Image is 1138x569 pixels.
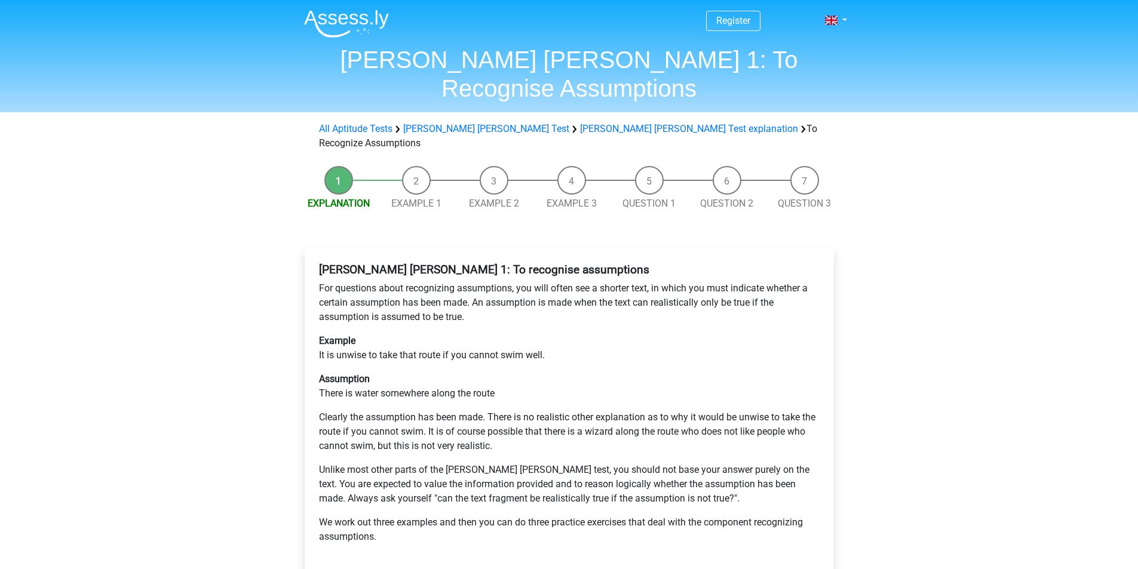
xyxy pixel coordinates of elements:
a: All Aptitude Tests [319,123,392,134]
div: To Recognize Assumptions [314,122,824,150]
b: [PERSON_NAME] [PERSON_NAME] 1: To recognise assumptions [319,263,649,276]
b: Assumption [319,373,370,385]
p: There is water somewhere along the route [319,372,820,401]
b: Example [319,335,355,346]
a: Question 2 [700,198,753,209]
a: Question 3 [778,198,831,209]
a: [PERSON_NAME] [PERSON_NAME] Test [403,123,569,134]
p: It is unwise to take that route if you cannot swim well. [319,334,820,362]
p: Unlike most other parts of the [PERSON_NAME] [PERSON_NAME] test, you should not base your answer ... [319,463,820,506]
img: Assessly [304,10,389,38]
a: Example 1 [391,198,441,209]
a: Example 3 [547,198,597,209]
p: For questions about recognizing assumptions, you will often see a shorter text, in which you must... [319,281,820,324]
a: Explanation [308,198,370,209]
p: We work out three examples and then you can do three practice exercises that deal with the compon... [319,515,820,544]
p: Clearly the assumption has been made. There is no realistic other explanation as to why it would ... [319,410,820,453]
h1: [PERSON_NAME] [PERSON_NAME] 1: To Recognise Assumptions [295,45,844,103]
a: [PERSON_NAME] [PERSON_NAME] Test explanation [580,123,798,134]
a: Question 1 [622,198,676,209]
a: Register [716,15,750,26]
a: Example 2 [469,198,519,209]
